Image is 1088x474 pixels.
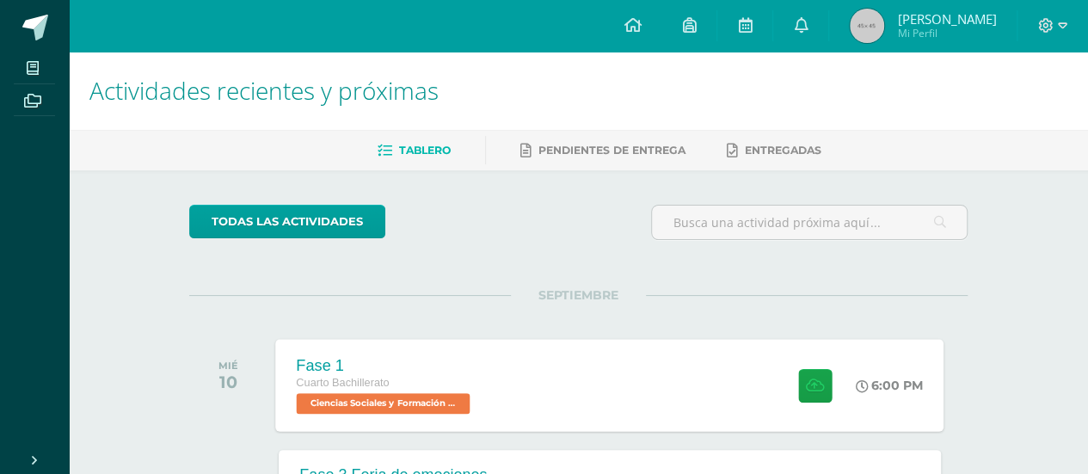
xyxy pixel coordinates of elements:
a: Pendientes de entrega [520,137,685,164]
span: Mi Perfil [897,26,996,40]
span: Pendientes de entrega [538,144,685,157]
span: [PERSON_NAME] [897,10,996,28]
span: Entregadas [745,144,821,157]
input: Busca una actividad próxima aquí... [652,206,967,239]
span: Tablero [399,144,451,157]
span: Cuarto Bachillerato [297,377,390,389]
a: todas las Actividades [189,205,385,238]
div: Fase 1 [297,356,475,374]
div: MIÉ [218,360,238,372]
a: Tablero [378,137,451,164]
span: Actividades recientes y próximas [89,74,439,107]
a: Entregadas [727,137,821,164]
span: SEPTIEMBRE [511,287,646,303]
div: 6:00 PM [857,378,924,393]
span: Ciencias Sociales y Formación Ciudadana 'A' [297,393,470,414]
img: 45x45 [850,9,884,43]
div: 10 [218,372,238,392]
